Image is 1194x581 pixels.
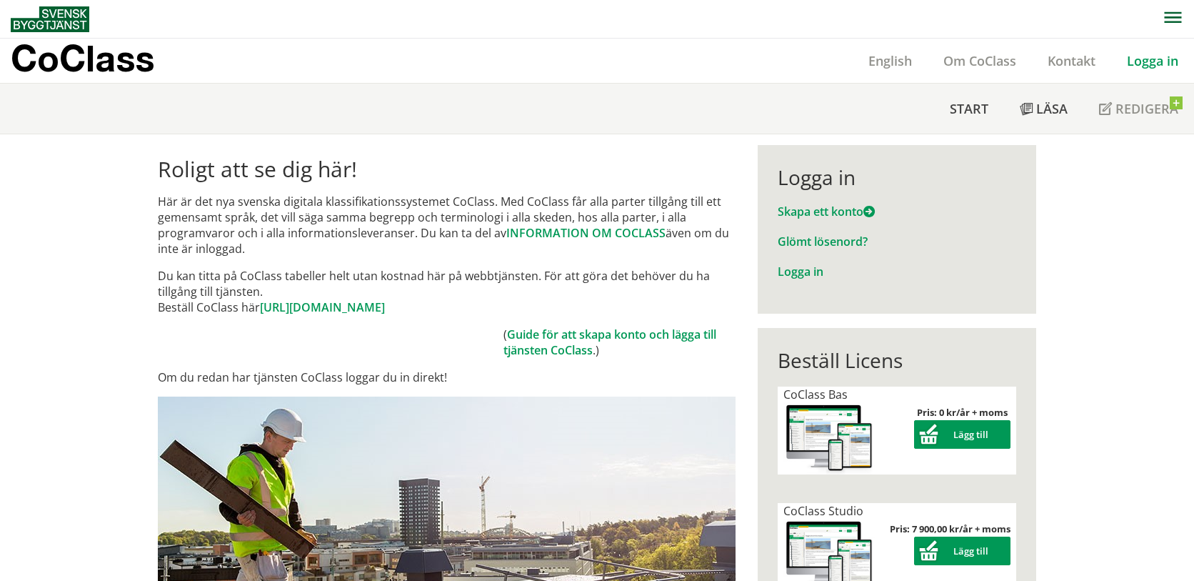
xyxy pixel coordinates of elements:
a: Start [934,84,1004,134]
a: Läsa [1004,84,1083,134]
a: English [853,52,928,69]
a: Logga in [778,264,823,279]
a: Glömt lösenord? [778,234,868,249]
a: CoClass [11,39,185,83]
span: Läsa [1036,100,1068,117]
p: Du kan titta på CoClass tabeller helt utan kostnad här på webbtjänsten. För att göra det behöver ... [158,268,736,315]
a: INFORMATION OM COCLASS [506,225,666,241]
td: ( .) [503,327,736,358]
img: Svensk Byggtjänst [11,6,89,32]
p: Om du redan har tjänsten CoClass loggar du in direkt! [158,369,736,385]
a: Lägg till [914,428,1010,441]
span: CoClass Studio [783,503,863,519]
button: Lägg till [914,537,1010,565]
div: Logga in [778,165,1015,189]
span: Start [950,100,988,117]
a: Om CoClass [928,52,1032,69]
h1: Roligt att se dig här! [158,157,736,182]
p: CoClass [11,50,154,66]
a: Logga in [1111,52,1194,69]
a: Skapa ett konto [778,204,875,219]
div: Beställ Licens [778,348,1015,372]
a: Guide för att skapa konto och lägga till tjänsten CoClass [503,327,716,358]
button: Lägg till [914,420,1010,449]
strong: Pris: 7 900,00 kr/år + moms [890,522,1010,535]
span: CoClass Bas [783,387,848,402]
a: Lägg till [914,545,1010,557]
a: [URL][DOMAIN_NAME] [260,299,385,315]
a: Kontakt [1032,52,1111,69]
p: Här är det nya svenska digitala klassifikationssystemet CoClass. Med CoClass får alla parter till... [158,194,736,257]
img: coclass-license.jpg [783,402,875,475]
strong: Pris: 0 kr/år + moms [917,406,1008,419]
